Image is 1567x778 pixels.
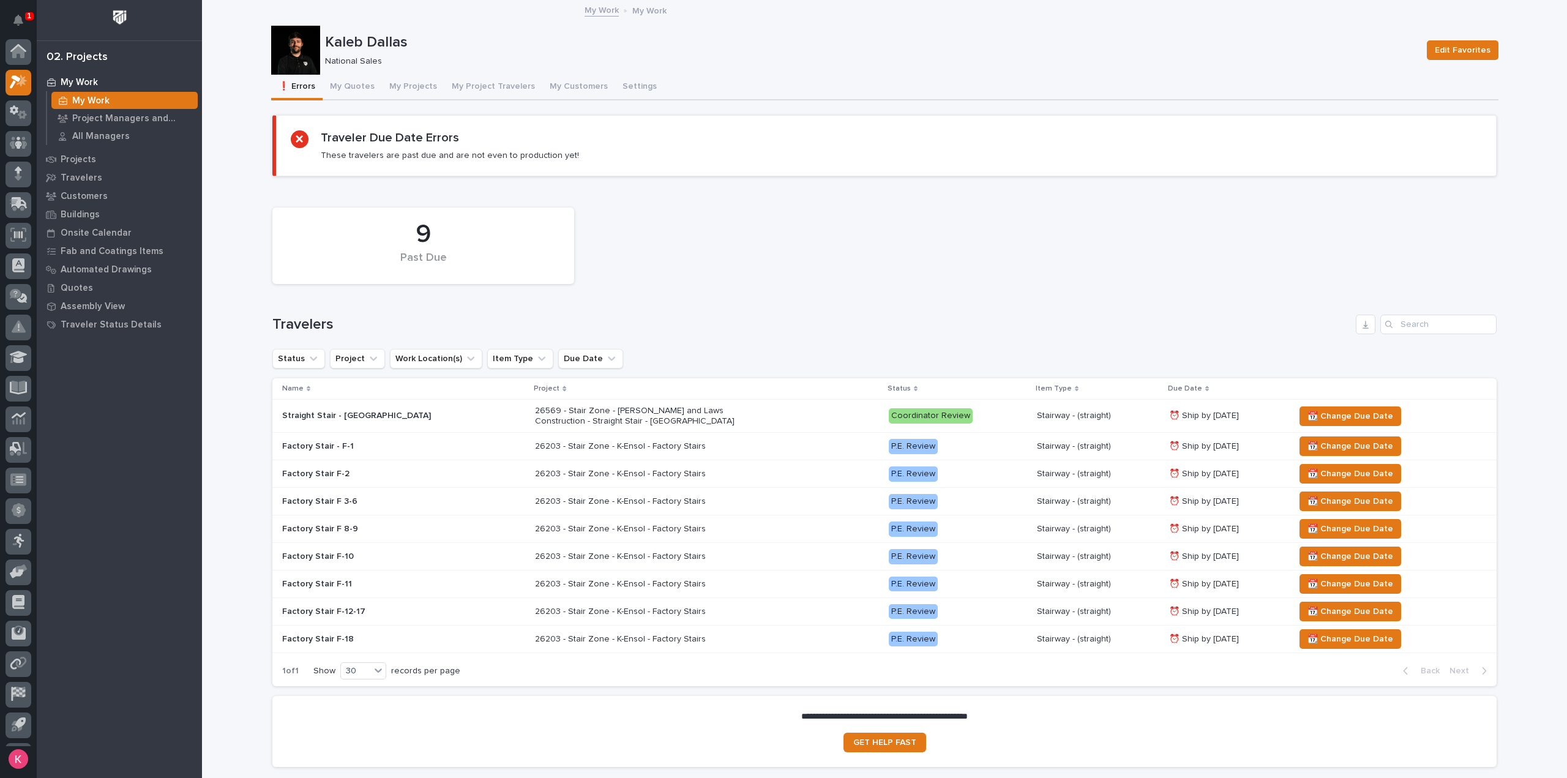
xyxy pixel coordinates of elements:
[1037,469,1159,479] p: Stairway - (straight)
[534,382,559,395] p: Project
[1449,665,1476,676] span: Next
[889,577,938,592] div: P.E. Review
[341,665,370,678] div: 30
[61,301,125,312] p: Assembly View
[535,634,749,645] p: 26203 - Stair Zone - K-Ensol - Factory Stairs
[889,466,938,482] div: P.E. Review
[1445,665,1497,676] button: Next
[1380,315,1497,334] input: Search
[1300,519,1401,539] button: 📆 Change Due Date
[37,187,202,205] a: Customers
[1300,574,1401,594] button: 📆 Change Due Date
[1037,496,1159,507] p: Stairway - (straight)
[282,411,496,421] p: Straight Stair - [GEOGRAPHIC_DATA]
[444,75,542,100] button: My Project Travelers
[1413,665,1440,676] span: Back
[558,349,623,368] button: Due Date
[1307,409,1393,424] span: 📆 Change Due Date
[282,524,496,534] p: Factory Stair F 8-9
[108,6,131,29] img: Workspace Logo
[1169,496,1285,507] p: ⏰ Ship by [DATE]
[293,219,553,250] div: 9
[282,441,496,452] p: Factory Stair - F-1
[1169,607,1285,617] p: ⏰ Ship by [DATE]
[6,7,31,33] button: Notifications
[390,349,482,368] button: Work Location(s)
[1435,43,1490,58] span: Edit Favorites
[1300,547,1401,566] button: 📆 Change Due Date
[889,549,938,564] div: P.E. Review
[272,460,1497,488] tr: Factory Stair F-226203 - Stair Zone - K-Ensol - Factory StairsP.E. ReviewStairway - (straight)⏰ S...
[72,131,130,142] p: All Managers
[888,382,911,395] p: Status
[330,349,385,368] button: Project
[542,75,615,100] button: My Customers
[47,110,202,127] a: Project Managers and Engineers
[1036,382,1072,395] p: Item Type
[272,488,1497,515] tr: Factory Stair F 3-626203 - Stair Zone - K-Ensol - Factory StairsP.E. ReviewStairway - (straight)⏰...
[37,242,202,260] a: Fab and Coatings Items
[72,113,193,124] p: Project Managers and Engineers
[382,75,444,100] button: My Projects
[321,130,459,145] h2: Traveler Due Date Errors
[282,579,496,589] p: Factory Stair F-11
[293,252,553,277] div: Past Due
[535,607,749,617] p: 26203 - Stair Zone - K-Ensol - Factory Stairs
[889,604,938,619] div: P.E. Review
[632,3,667,17] p: My Work
[272,626,1497,653] tr: Factory Stair F-1826203 - Stair Zone - K-Ensol - Factory StairsP.E. ReviewStairway - (straight)⏰ ...
[325,56,1412,67] p: National Sales
[1169,524,1285,534] p: ⏰ Ship by [DATE]
[1307,522,1393,536] span: 📆 Change Due Date
[37,297,202,315] a: Assembly View
[61,191,108,202] p: Customers
[1168,382,1202,395] p: Due Date
[1169,552,1285,562] p: ⏰ Ship by [DATE]
[1300,602,1401,621] button: 📆 Change Due Date
[61,209,100,220] p: Buildings
[272,349,325,368] button: Status
[1307,577,1393,591] span: 📆 Change Due Date
[1300,464,1401,484] button: 📆 Change Due Date
[37,168,202,187] a: Travelers
[325,34,1417,51] p: Kaleb Dallas
[272,570,1497,598] tr: Factory Stair F-1126203 - Stair Zone - K-Ensol - Factory StairsP.E. ReviewStairway - (straight)⏰ ...
[282,382,304,395] p: Name
[843,733,926,752] a: GET HELP FAST
[61,228,132,239] p: Onsite Calendar
[6,746,31,772] button: users-avatar
[272,433,1497,460] tr: Factory Stair - F-126203 - Stair Zone - K-Ensol - Factory StairsP.E. ReviewStairway - (straight)⏰...
[47,92,202,109] a: My Work
[282,496,496,507] p: Factory Stair F 3-6
[1393,665,1445,676] button: Back
[1169,579,1285,589] p: ⏰ Ship by [DATE]
[1300,436,1401,456] button: 📆 Change Due Date
[61,283,93,294] p: Quotes
[37,150,202,168] a: Projects
[615,75,664,100] button: Settings
[61,173,102,184] p: Travelers
[1169,469,1285,479] p: ⏰ Ship by [DATE]
[47,127,202,144] a: All Managers
[1037,552,1159,562] p: Stairway - (straight)
[889,494,938,509] div: P.E. Review
[61,154,96,165] p: Projects
[853,738,916,747] span: GET HELP FAST
[1300,492,1401,511] button: 📆 Change Due Date
[535,552,749,562] p: 26203 - Stair Zone - K-Ensol - Factory Stairs
[1300,629,1401,649] button: 📆 Change Due Date
[535,469,749,479] p: 26203 - Stair Zone - K-Ensol - Factory Stairs
[272,543,1497,570] tr: Factory Stair F-1026203 - Stair Zone - K-Ensol - Factory StairsP.E. ReviewStairway - (straight)⏰ ...
[1169,441,1285,452] p: ⏰ Ship by [DATE]
[37,279,202,297] a: Quotes
[1037,607,1159,617] p: Stairway - (straight)
[282,634,496,645] p: Factory Stair F-18
[1307,604,1393,619] span: 📆 Change Due Date
[1037,634,1159,645] p: Stairway - (straight)
[535,579,749,589] p: 26203 - Stair Zone - K-Ensol - Factory Stairs
[61,246,163,257] p: Fab and Coatings Items
[1037,524,1159,534] p: Stairway - (straight)
[535,406,749,427] p: 26569 - Stair Zone - [PERSON_NAME] and Laws Construction - Straight Stair - [GEOGRAPHIC_DATA]
[61,320,162,331] p: Traveler Status Details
